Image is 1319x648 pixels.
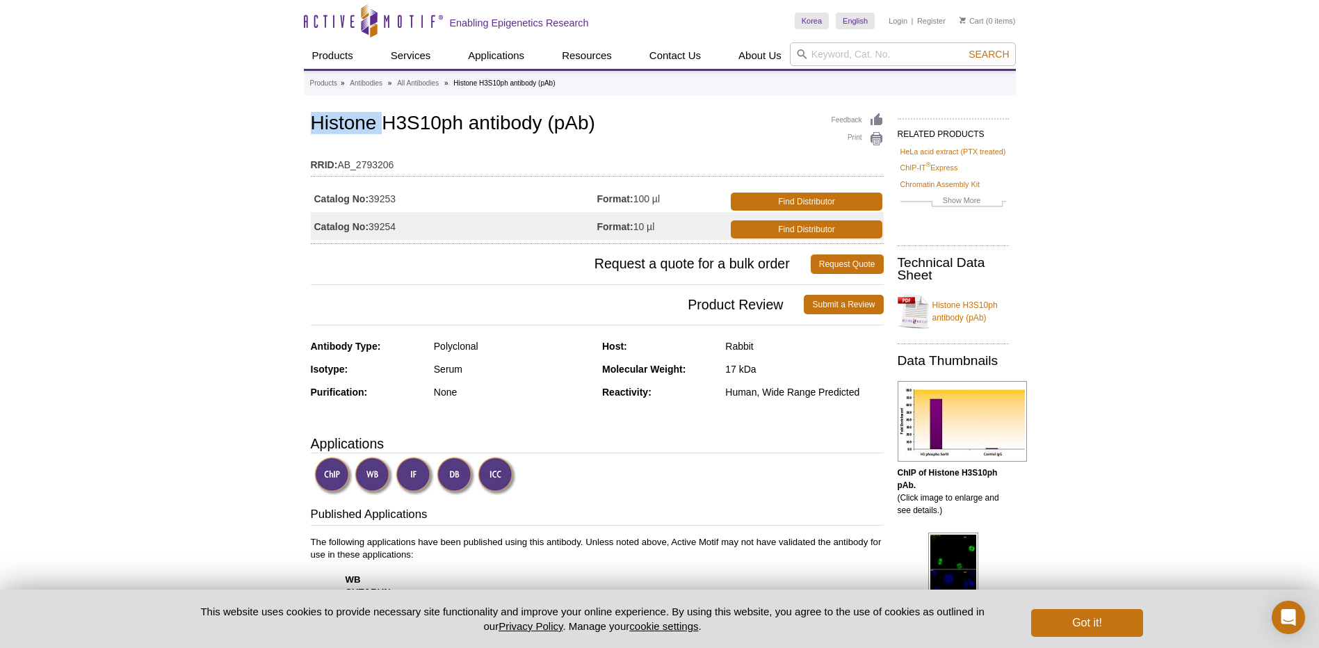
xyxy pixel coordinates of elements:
img: Histone H3S10ph antibody (pAb) tested by ChIP. [898,381,1027,462]
input: Keyword, Cat. No. [790,42,1016,66]
td: 39253 [311,184,597,212]
img: Immunofluorescence Validated [396,457,434,495]
strong: Antibody Type: [311,341,381,352]
h3: Published Applications [311,506,884,526]
a: Find Distributor [731,220,882,238]
div: Polyclonal [434,340,592,353]
a: About Us [730,42,790,69]
strong: Isotype: [311,364,348,375]
p: This website uses cookies to provide necessary site functionality and improve your online experie... [177,604,1009,633]
strong: RRID: [311,159,338,171]
h2: Enabling Epigenetics Research [450,17,589,29]
td: 39254 [311,212,597,240]
a: Services [382,42,439,69]
img: ChIP Validated [314,457,353,495]
h2: Technical Data Sheet [898,257,1009,282]
div: 17 kDa [725,363,883,375]
a: Products [310,77,337,90]
strong: Catalog No: [314,220,369,233]
span: Request a quote for a bulk order [311,254,811,274]
img: Western Blot Validated [355,457,393,495]
a: Contact Us [641,42,709,69]
button: Search [964,48,1013,60]
span: Product Review [311,295,804,314]
li: | [912,13,914,29]
a: Chromatin Assembly Kit [900,178,980,191]
a: Submit a Review [804,295,883,314]
li: » [388,79,392,87]
strong: CUT&RUN [346,587,391,597]
li: Histone H3S10ph antibody (pAb) [453,79,555,87]
a: Login [889,16,907,26]
strong: Format: [597,193,633,205]
div: Serum [434,363,592,375]
td: 10 µl [597,212,729,240]
img: Immunocytochemistry Validated [478,457,516,495]
a: HeLa acid extract (PTX treated) [900,145,1006,158]
img: Your Cart [960,17,966,24]
a: Show More [900,194,1006,210]
h2: RELATED PRODUCTS [898,118,1009,143]
td: 100 µl [597,184,729,212]
div: None [434,386,592,398]
a: Resources [553,42,620,69]
a: Cart [960,16,984,26]
a: All Antibodies [397,77,439,90]
h3: Applications [311,433,884,454]
p: (Click image to enlarge and see details.) [898,467,1009,517]
strong: Host: [602,341,627,352]
a: Korea [795,13,829,29]
a: Request Quote [811,254,884,274]
strong: Format: [597,220,633,233]
strong: Catalog No: [314,193,369,205]
sup: ® [926,162,931,169]
strong: Purification: [311,387,368,398]
div: Rabbit [725,340,883,353]
li: (0 items) [960,13,1016,29]
a: Feedback [832,113,884,128]
span: Search [969,49,1009,60]
img: Histone H3S10ph antibody (pAb) tested by immunofluorescence. [928,533,978,641]
h2: Data Thumbnails [898,355,1009,367]
strong: WB [346,574,361,585]
li: » [341,79,345,87]
a: Find Distributor [731,193,882,211]
h1: Histone H3S10ph antibody (pAb) [311,113,884,136]
a: Privacy Policy [499,620,563,632]
div: Open Intercom Messenger [1272,601,1305,634]
img: Dot Blot Validated [437,457,475,495]
a: Antibodies [350,77,382,90]
a: Print [832,131,884,147]
strong: Molecular Weight: [602,364,686,375]
strong: Reactivity: [602,387,652,398]
a: ChIP-IT®Express [900,161,958,174]
a: Applications [460,42,533,69]
li: » [444,79,448,87]
div: Human, Wide Range Predicted [725,386,883,398]
a: Register [917,16,946,26]
button: Got it! [1031,609,1142,637]
a: Products [304,42,362,69]
td: AB_2793206 [311,150,884,172]
a: English [836,13,875,29]
button: cookie settings [629,620,698,632]
b: ChIP of Histone H3S10ph pAb. [898,468,998,490]
a: Histone H3S10ph antibody (pAb) [898,291,1009,332]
